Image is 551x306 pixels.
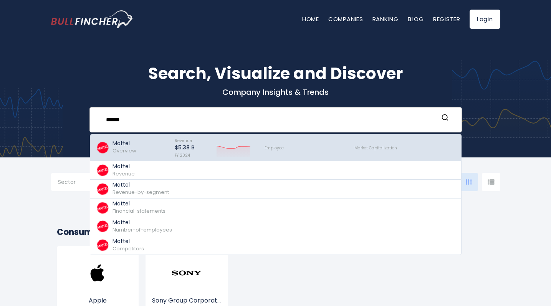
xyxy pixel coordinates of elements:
a: Apple [63,272,133,305]
span: Number-of-employees [113,226,172,233]
img: icon-comp-list-view.svg [488,179,495,185]
span: Market Capitalization [354,145,397,151]
img: icon-comp-grid.svg [466,179,472,185]
h2: Consumer Electronics [57,226,495,238]
a: Sony Group Corporat... [151,272,222,305]
p: Sony Group Corporation [151,296,222,305]
p: $5.38 B [175,144,195,151]
h1: Search, Visualize and Discover [51,61,500,86]
a: Mattel Overview Revenue $5.38 B FY 2024 Employee Market Capitalization [90,134,461,161]
img: AAPL.png [82,258,113,288]
p: Mattel [113,200,165,207]
a: Go to homepage [51,10,134,28]
span: Employee [265,145,284,151]
a: Mattel Number-of-employees [90,217,461,236]
a: Home [302,15,319,23]
p: Mattel [113,238,144,245]
a: Mattel Revenue [90,161,461,180]
p: Company Insights & Trends [51,87,500,97]
button: Search [440,114,450,124]
a: Blog [408,15,424,23]
span: Overview [113,147,136,154]
a: Ranking [372,15,399,23]
span: Financial-statements [113,207,165,215]
a: Register [433,15,460,23]
p: Mattel [113,163,135,170]
p: Mattel [113,182,169,188]
img: SONY.png [171,258,202,288]
a: Mattel Competitors [90,236,461,255]
a: Mattel Revenue-by-segment [90,180,461,198]
span: Revenue [175,138,192,144]
p: Apple [63,296,133,305]
a: Mattel Financial-statements [90,198,461,217]
p: Mattel [113,219,172,226]
span: Sector [58,179,76,185]
span: Revenue [113,170,135,177]
span: FY 2024 [175,152,190,158]
p: Mattel [113,140,136,147]
a: Companies [328,15,363,23]
a: Login [470,10,500,29]
img: bullfincher logo [51,10,134,28]
input: Selection [58,176,107,190]
span: Competitors [113,245,144,252]
span: Revenue-by-segment [113,189,169,196]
